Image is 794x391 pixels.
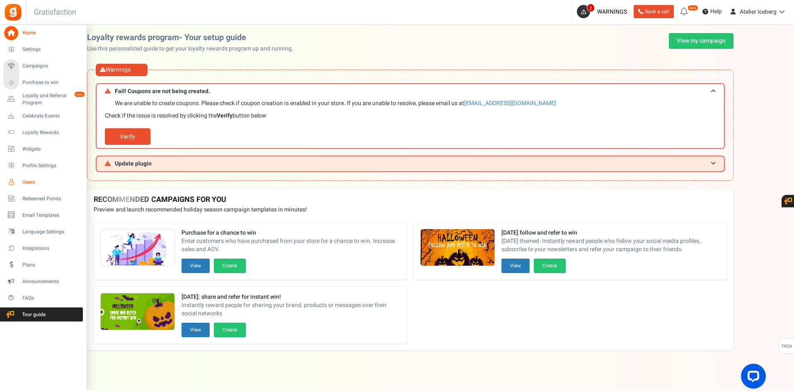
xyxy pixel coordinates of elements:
[22,295,80,302] span: FAQs
[115,161,152,167] span: Update plugin
[3,208,83,222] a: Email Templates
[3,26,83,40] a: Home
[217,111,232,120] b: Verify
[115,88,210,94] span: Fail! Coupons are not being created.
[105,128,150,145] a: Verify
[687,5,698,11] em: New
[182,259,210,273] button: View
[3,43,83,57] a: Settings
[3,109,83,123] a: Celebrate Events
[74,91,85,97] em: New
[3,274,83,288] a: Announcements
[182,229,400,237] strong: Purchase for a chance to win
[22,29,80,36] span: Home
[22,46,80,53] span: Settings
[22,228,80,235] span: Language Settings
[22,113,80,120] span: Celebrate Events
[3,76,83,90] a: Purchase to win
[4,311,62,318] span: Tour guide
[4,3,22,22] img: Gratisfaction
[182,237,400,254] span: Enter customers who have purchased from your store for a chance to win. Increase sales and AOV.
[22,261,80,269] span: Plans
[94,196,727,204] h4: RECOMMENDED CAMPAIGNS FOR YOU
[501,229,720,237] strong: [DATE] follow and refer to win
[3,92,83,106] a: Loyalty and Referral Program New
[214,323,246,337] button: Create
[22,92,83,106] span: Loyalty and Referral Program
[214,259,246,273] button: Create
[22,195,80,202] span: Redeemed Points
[577,5,630,18] a: 2 WARNINGS
[3,59,83,73] a: Campaigns
[3,258,83,272] a: Plans
[96,64,148,76] div: Warnings
[25,4,85,21] h3: Gratisfaction
[105,99,720,145] div: Check if the issue is resolved by clicking the button below
[3,192,83,206] a: Redeemed Points
[3,291,83,305] a: FAQs
[182,323,210,337] button: View
[22,278,80,285] span: Announcements
[464,99,556,108] a: [EMAIL_ADDRESS][DOMAIN_NAME]
[501,237,720,254] span: [DATE] themed- Instantly reward people who follow your social media profiles, subscribe to your n...
[22,79,80,86] span: Purchase to win
[699,5,725,18] a: Help
[22,212,80,219] span: Email Templates
[3,142,83,156] a: Widgets
[3,241,83,255] a: Integrations
[182,301,400,318] span: Instantly reward people for sharing your brand, products or messages over their social networks
[708,7,722,16] span: Help
[105,99,720,108] p: We are unable to create coupons. Please check if coupon creation is enabled in your store. If you...
[101,293,174,331] img: Recommended Campaigns
[22,245,80,252] span: Integrations
[94,206,727,214] p: Preview and launch recommended holiday season campaign templates in minutes!
[501,259,530,273] button: View
[781,338,792,354] span: FAQs
[22,62,80,70] span: Campaigns
[22,162,80,169] span: Profile Settings
[22,146,80,153] span: Widgets
[182,293,400,301] strong: [DATE]: share and refer for instant win!
[587,4,595,12] span: 2
[22,129,80,136] span: Loyalty Rewards
[740,7,777,16] span: Atelier Iceberg
[597,7,627,16] span: WARNINGS
[3,225,83,239] a: Language Settings
[3,125,83,139] a: Loyalty Rewards
[87,45,300,53] p: Use this personalized guide to get your loyalty rewards program up and running.
[669,33,733,49] a: View my campaign
[87,33,300,42] h2: Loyalty rewards program- Your setup guide
[3,175,83,189] a: Users
[421,229,494,266] img: Recommended Campaigns
[22,179,80,186] span: Users
[634,5,674,18] a: Book a call
[534,259,566,273] button: Create
[3,158,83,173] a: Profile Settings
[101,229,174,266] img: Recommended Campaigns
